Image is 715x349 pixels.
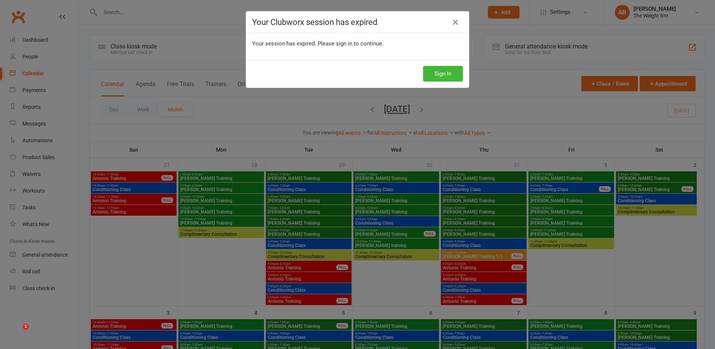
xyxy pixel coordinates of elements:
[7,324,25,342] iframe: Intercom live chat
[252,18,463,27] h4: Your Clubworx session has expired
[23,324,29,330] span: 1
[423,66,463,82] button: Sign In
[449,16,461,28] a: Close
[252,40,384,47] span: Your session has expired. Please sign in to continue.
